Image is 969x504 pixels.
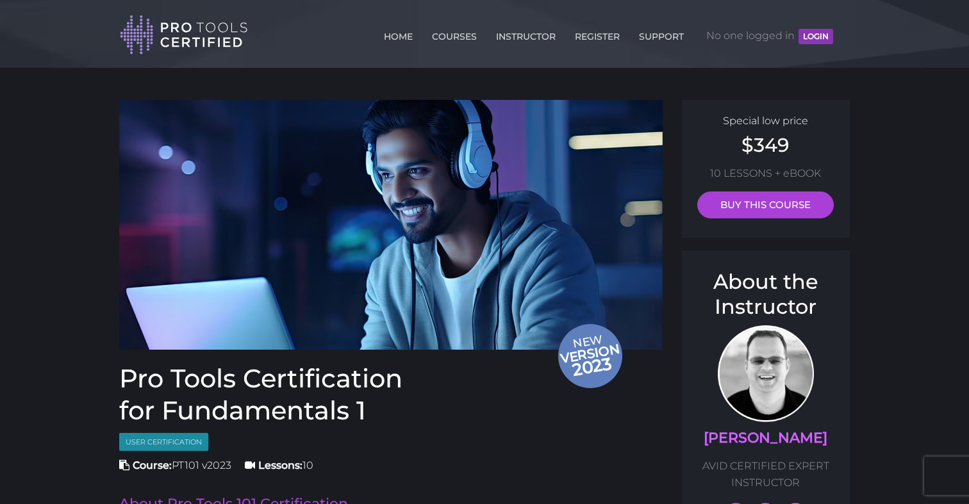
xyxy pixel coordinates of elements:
span: version [558,345,622,362]
img: Pro Tools Certified Logo [120,14,248,56]
strong: Lessons: [258,459,302,471]
p: AVID CERTIFIED EXPERT INSTRUCTOR [695,458,838,491]
span: 10 [245,459,313,471]
a: SUPPORT [636,24,687,44]
span: 2023 [559,351,625,382]
a: [PERSON_NAME] [704,429,827,446]
button: LOGIN [799,29,833,44]
h1: Pro Tools Certification for Fundamentals 1 [119,362,663,427]
a: HOME [381,24,416,44]
p: 10 LESSONS + eBOOK [695,165,838,182]
a: COURSES [429,24,480,44]
span: PT101 v2023 [119,459,231,471]
span: Special low price [723,115,808,127]
a: Newversion 2023 [119,100,663,350]
span: No one logged in [706,17,833,55]
span: User Certification [119,433,208,451]
span: New [558,332,625,382]
h2: $349 [695,136,838,155]
a: REGISTER [572,24,623,44]
img: AVID Expert Instructor, Professor Scott Beckett profile photo [718,325,814,422]
a: INSTRUCTOR [493,24,559,44]
a: BUY THIS COURSE [697,191,834,218]
strong: Course: [133,459,172,471]
img: Pro tools certified Fundamentals 1 Course cover [119,100,663,350]
h3: About the Instructor [695,270,838,319]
